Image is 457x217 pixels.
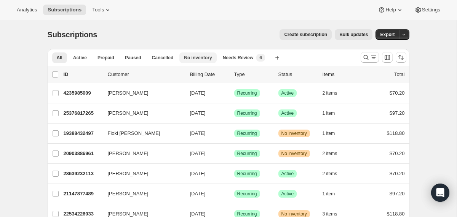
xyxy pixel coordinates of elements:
p: ID [64,71,102,78]
div: 25376817265[PERSON_NAME][DATE]SuccessRecurringSuccessActive1 item$97.20 [64,108,405,119]
span: $118.80 [387,211,405,217]
button: Sort the results [396,52,406,63]
p: Total [394,71,404,78]
button: 2 items [323,148,346,159]
span: No inventory [281,211,307,217]
p: 4235985009 [64,89,102,97]
p: 25376817265 [64,109,102,117]
button: 2 items [323,88,346,98]
button: 1 item [323,128,344,139]
span: Bulk updates [339,32,368,38]
span: 1 item [323,110,335,116]
span: Recurring [237,150,257,157]
span: Recurring [237,90,257,96]
span: Recurring [237,130,257,136]
span: [DATE] [190,110,206,116]
span: Subscriptions [48,30,97,39]
span: [DATE] [190,90,206,96]
span: 2 items [323,150,337,157]
span: Floki [PERSON_NAME] [108,130,160,137]
span: Subscriptions [48,7,81,13]
button: Create new view [271,52,283,63]
button: [PERSON_NAME] [103,87,179,99]
button: Create subscription [280,29,332,40]
p: 19388432497 [64,130,102,137]
span: [DATE] [190,150,206,156]
span: Tools [92,7,104,13]
p: 21147877489 [64,190,102,198]
span: [PERSON_NAME] [108,170,149,177]
div: 21147877489[PERSON_NAME][DATE]SuccessRecurringSuccessActive1 item$97.20 [64,188,405,199]
div: IDCustomerBilling DateTypeStatusItemsTotal [64,71,405,78]
span: 2 items [323,90,337,96]
span: Prepaid [97,55,114,61]
span: Active [281,90,294,96]
span: No inventory [281,130,307,136]
span: Recurring [237,110,257,116]
span: Create subscription [284,32,327,38]
span: All [57,55,62,61]
button: Subscriptions [43,5,86,15]
p: 20903886961 [64,150,102,157]
button: Search and filter results [361,52,379,63]
span: Needs Review [223,55,254,61]
span: $97.20 [390,110,405,116]
span: Recurring [237,211,257,217]
span: No inventory [281,150,307,157]
span: 6 [259,55,262,61]
button: Analytics [12,5,42,15]
span: $70.20 [390,150,405,156]
button: Tools [88,5,116,15]
button: [PERSON_NAME] [103,168,179,180]
span: Active [281,191,294,197]
span: [PERSON_NAME] [108,150,149,157]
span: $97.20 [390,191,405,196]
button: Bulk updates [335,29,372,40]
p: Status [278,71,316,78]
span: Paused [125,55,141,61]
p: Customer [108,71,184,78]
span: 3 items [323,211,337,217]
button: [PERSON_NAME] [103,107,179,119]
div: 19388432497Floki [PERSON_NAME][DATE]SuccessRecurringWarningNo inventory1 item$118.80 [64,128,405,139]
span: [DATE] [190,191,206,196]
p: Billing Date [190,71,228,78]
p: 28639232113 [64,170,102,177]
button: Settings [410,5,445,15]
span: $118.80 [387,130,405,136]
span: [DATE] [190,130,206,136]
button: [PERSON_NAME] [103,147,179,160]
button: 1 item [323,108,344,119]
span: Cancelled [152,55,174,61]
div: 20903886961[PERSON_NAME][DATE]SuccessRecurringWarningNo inventory2 items$70.20 [64,148,405,159]
div: Open Intercom Messenger [431,184,449,202]
span: Active [73,55,87,61]
span: [DATE] [190,211,206,217]
span: Recurring [237,171,257,177]
div: 4235985009[PERSON_NAME][DATE]SuccessRecurringSuccessActive2 items$70.20 [64,88,405,98]
span: [PERSON_NAME] [108,190,149,198]
div: Type [234,71,272,78]
span: Recurring [237,191,257,197]
button: Export [376,29,399,40]
button: Customize table column order and visibility [382,52,393,63]
span: No inventory [184,55,212,61]
span: [PERSON_NAME] [108,89,149,97]
span: Help [385,7,396,13]
span: [DATE] [190,171,206,176]
span: Active [281,110,294,116]
span: 1 item [323,130,335,136]
button: 1 item [323,188,344,199]
span: Analytics [17,7,37,13]
span: Settings [422,7,440,13]
span: [PERSON_NAME] [108,109,149,117]
div: 28639232113[PERSON_NAME][DATE]SuccessRecurringSuccessActive2 items$70.20 [64,168,405,179]
span: Export [380,32,395,38]
span: $70.20 [390,171,405,176]
span: $70.20 [390,90,405,96]
button: 2 items [323,168,346,179]
button: [PERSON_NAME] [103,188,179,200]
button: Help [373,5,408,15]
span: 2 items [323,171,337,177]
button: Floki [PERSON_NAME] [103,127,179,139]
